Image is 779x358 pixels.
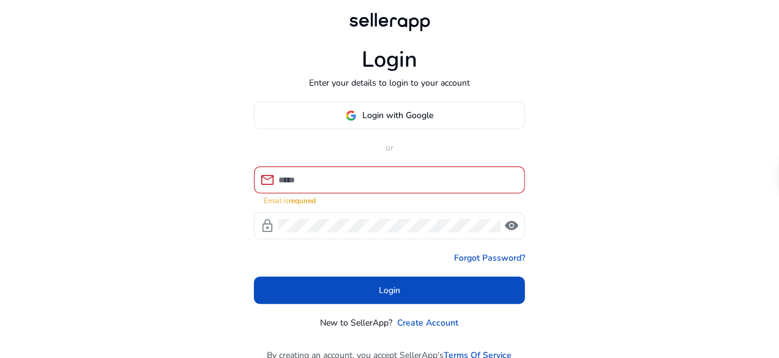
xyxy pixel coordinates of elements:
a: Forgot Password? [454,252,525,264]
p: Enter your details to login to your account [309,76,470,89]
span: Login [379,284,400,297]
span: Login with Google [363,109,434,122]
button: Login [254,277,525,304]
h1: Login [362,47,417,73]
img: google-logo.svg [346,110,357,121]
a: Create Account [398,316,459,329]
span: mail [260,173,275,187]
mat-error: Email is [264,193,515,206]
span: visibility [504,218,519,233]
strong: required [289,196,316,206]
p: New to SellerApp? [321,316,393,329]
span: lock [260,218,275,233]
button: Login with Google [254,102,525,129]
p: or [254,141,525,154]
